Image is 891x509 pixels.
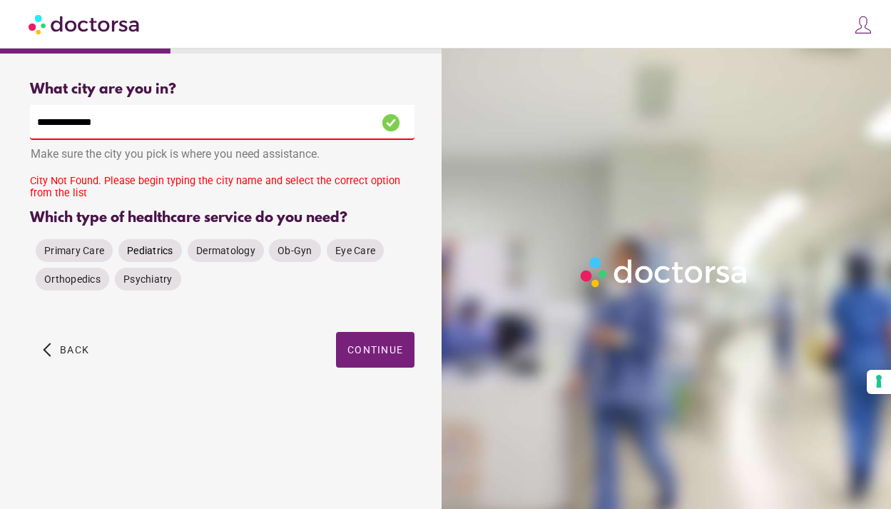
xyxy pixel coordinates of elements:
[127,245,173,256] span: Pediatrics
[44,273,101,285] span: Orthopedics
[37,332,95,368] button: arrow_back_ios Back
[576,252,754,292] img: Logo-Doctorsa-trans-White-partial-flat.png
[278,245,312,256] span: Ob-Gyn
[196,245,255,256] span: Dermatology
[44,245,104,256] span: Primary Care
[30,81,414,98] div: What city are you in?
[336,332,414,368] button: Continue
[30,210,414,226] div: Which type of healthcare service do you need?
[347,344,403,356] span: Continue
[123,273,173,285] span: Psychiatry
[335,245,375,256] span: Eye Care
[30,175,414,199] div: City Not Found. Please begin typing the city name and select the correct option from the list
[29,8,141,40] img: Doctorsa.com
[30,140,414,171] div: Make sure the city you pick is where you need assistance.
[867,370,891,394] button: Your consent preferences for tracking technologies
[60,344,89,356] span: Back
[853,15,873,35] img: icons8-customer-100.png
